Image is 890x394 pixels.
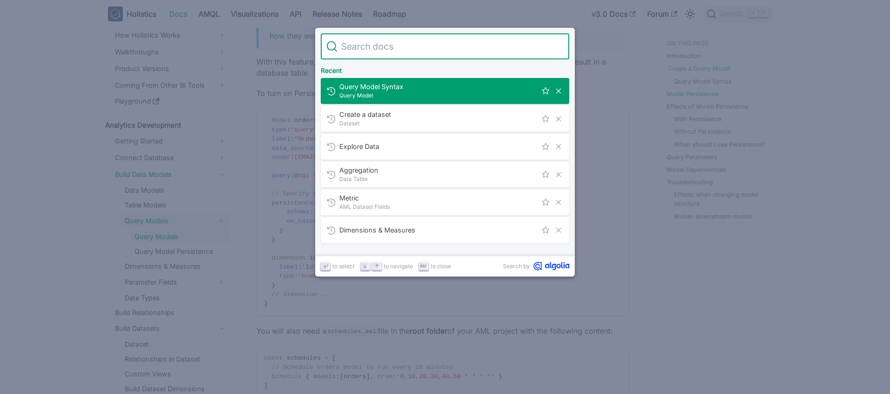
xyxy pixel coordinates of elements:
[540,169,551,180] button: Save this search
[339,226,537,234] span: Dimensions & Measures
[553,169,564,180] button: Remove this search from history
[540,197,551,207] button: Save this search
[540,225,551,235] button: Save this search
[420,263,427,270] svg: Escape key
[540,142,551,152] button: Save this search
[503,262,530,271] span: Search by
[431,262,451,271] span: to close
[332,262,355,271] span: to select
[553,114,564,124] button: Remove this search from history
[553,225,564,235] button: Remove this search from history
[339,202,537,211] span: AML Dataset Fields
[374,263,381,270] svg: Arrow up
[339,174,537,183] span: Data Table
[339,119,537,128] span: Dataset
[321,78,569,104] a: Query Model Syntax​Query Model
[553,142,564,152] button: Remove this search from history
[339,110,537,119] span: Create a dataset​
[384,262,413,271] span: to navigate
[540,114,551,124] button: Save this search
[503,262,569,271] a: Search byAlgolia
[339,82,537,91] span: Query Model Syntax​
[534,262,569,271] svg: Algolia
[322,263,329,270] svg: Enter key
[337,33,564,59] input: Search docs
[319,59,571,78] div: Recent
[321,217,569,243] a: Dimensions & Measures
[321,106,569,132] a: Create a dataset​Dataset
[339,194,537,202] span: Metric​
[339,91,537,100] span: Query Model
[339,166,537,174] span: Aggregation​
[339,142,537,151] span: Explore Data
[553,197,564,207] button: Remove this search from history
[321,134,569,160] a: Explore Data
[321,189,569,215] a: Metric​AML Dataset Fields
[540,86,551,96] button: Save this search
[321,161,569,187] a: Aggregation​Data Table
[362,263,369,270] svg: Arrow down
[553,86,564,96] button: Remove this search from history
